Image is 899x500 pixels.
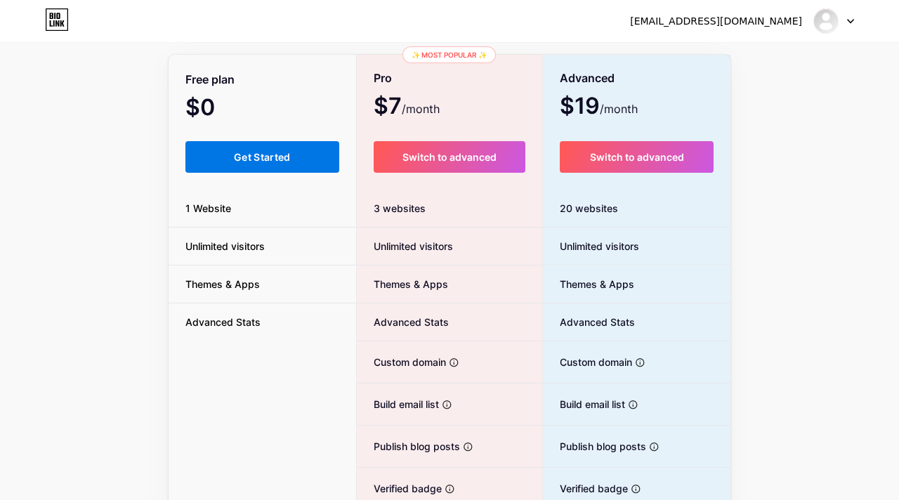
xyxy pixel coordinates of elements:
span: Publish blog posts [543,439,646,454]
span: Switch to advanced [590,151,684,163]
span: /month [600,100,638,117]
span: /month [402,100,440,117]
span: Get Started [234,151,291,163]
span: Free plan [185,67,235,92]
div: 20 websites [543,190,730,228]
span: Advanced Stats [357,315,449,329]
div: 3 websites [357,190,543,228]
span: 1 Website [169,201,248,216]
button: Switch to advanced [374,141,526,173]
span: Unlimited visitors [357,239,453,254]
span: Publish blog posts [357,439,460,454]
span: Unlimited visitors [169,239,282,254]
div: ✨ Most popular ✨ [402,46,496,63]
span: Themes & Apps [357,277,448,291]
span: Themes & Apps [543,277,634,291]
span: $0 [185,99,253,119]
img: beautybrandingpro [813,8,839,34]
span: Build email list [543,397,625,412]
span: $7 [374,98,440,117]
button: Get Started [185,141,339,173]
span: $19 [560,98,638,117]
span: Build email list [357,397,439,412]
span: Custom domain [543,355,632,369]
span: Themes & Apps [169,277,277,291]
span: Verified badge [357,481,442,496]
span: Verified badge [543,481,628,496]
button: Switch to advanced [560,141,714,173]
span: Switch to advanced [402,151,497,163]
span: Advanced Stats [169,315,277,329]
div: [EMAIL_ADDRESS][DOMAIN_NAME] [630,14,802,29]
span: Custom domain [357,355,446,369]
span: Pro [374,66,392,91]
span: Unlimited visitors [543,239,639,254]
span: Advanced Stats [543,315,635,329]
span: Advanced [560,66,615,91]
